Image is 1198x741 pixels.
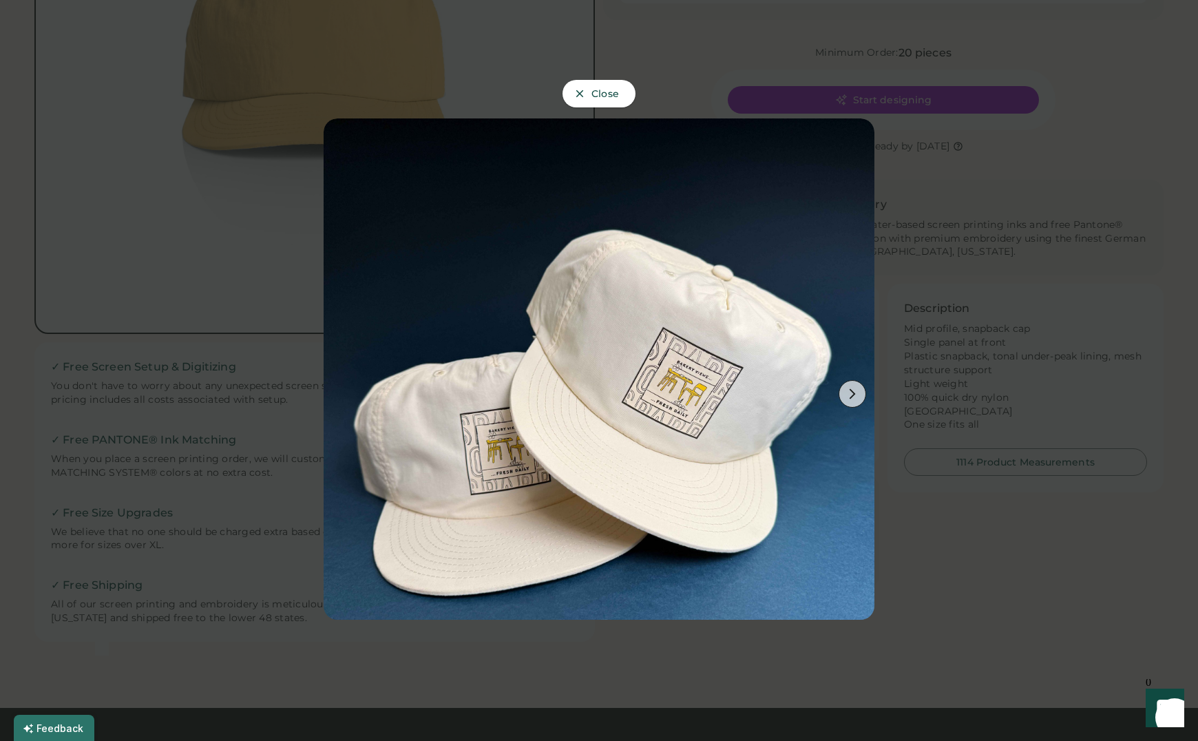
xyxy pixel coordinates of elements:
iframe: Front Chat [1133,679,1192,738]
img: Ecru color hat with logo printed on a blue background [324,118,874,669]
button: Close [563,80,635,107]
span: Close [591,89,619,98]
